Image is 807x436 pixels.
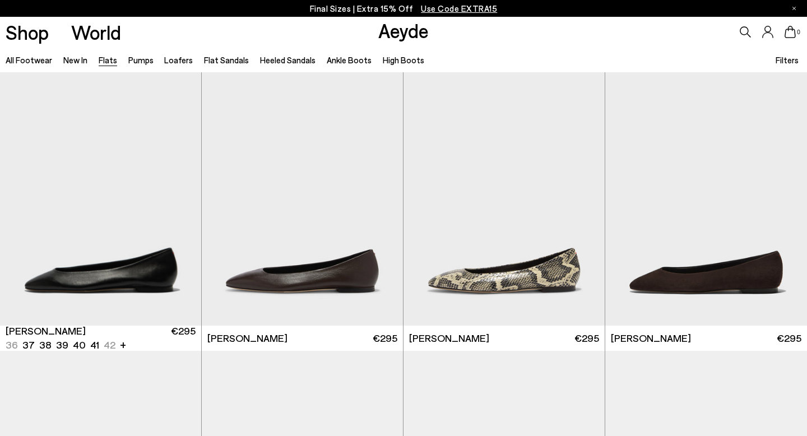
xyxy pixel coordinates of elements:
[378,18,429,42] a: Aeyde
[327,55,372,65] a: Ankle Boots
[71,22,121,42] a: World
[383,55,424,65] a: High Boots
[373,331,397,345] span: €295
[611,331,691,345] span: [PERSON_NAME]
[202,72,403,325] img: Ellie Almond-Toe Flats
[403,326,605,351] a: [PERSON_NAME] €295
[164,55,193,65] a: Loafers
[63,55,87,65] a: New In
[171,324,196,352] span: €295
[421,3,497,13] span: Navigate to /collections/ss25-final-sizes
[73,338,86,352] li: 40
[574,331,599,345] span: €295
[605,326,807,351] a: [PERSON_NAME] €295
[403,72,605,325] img: Ellie Almond-Toe Flats
[785,26,796,38] a: 0
[777,331,801,345] span: €295
[260,55,316,65] a: Heeled Sandals
[56,338,68,352] li: 39
[796,29,801,35] span: 0
[207,331,287,345] span: [PERSON_NAME]
[128,55,154,65] a: Pumps
[22,338,35,352] li: 37
[90,338,99,352] li: 41
[776,55,799,65] span: Filters
[120,337,126,352] li: +
[6,22,49,42] a: Shop
[409,331,489,345] span: [PERSON_NAME]
[6,338,112,352] ul: variant
[605,72,807,325] img: Ellie Suede Almond-Toe Flats
[204,55,249,65] a: Flat Sandals
[99,55,117,65] a: Flats
[6,55,52,65] a: All Footwear
[6,324,86,338] span: [PERSON_NAME]
[39,338,52,352] li: 38
[202,326,403,351] a: [PERSON_NAME] €295
[310,2,498,16] p: Final Sizes | Extra 15% Off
